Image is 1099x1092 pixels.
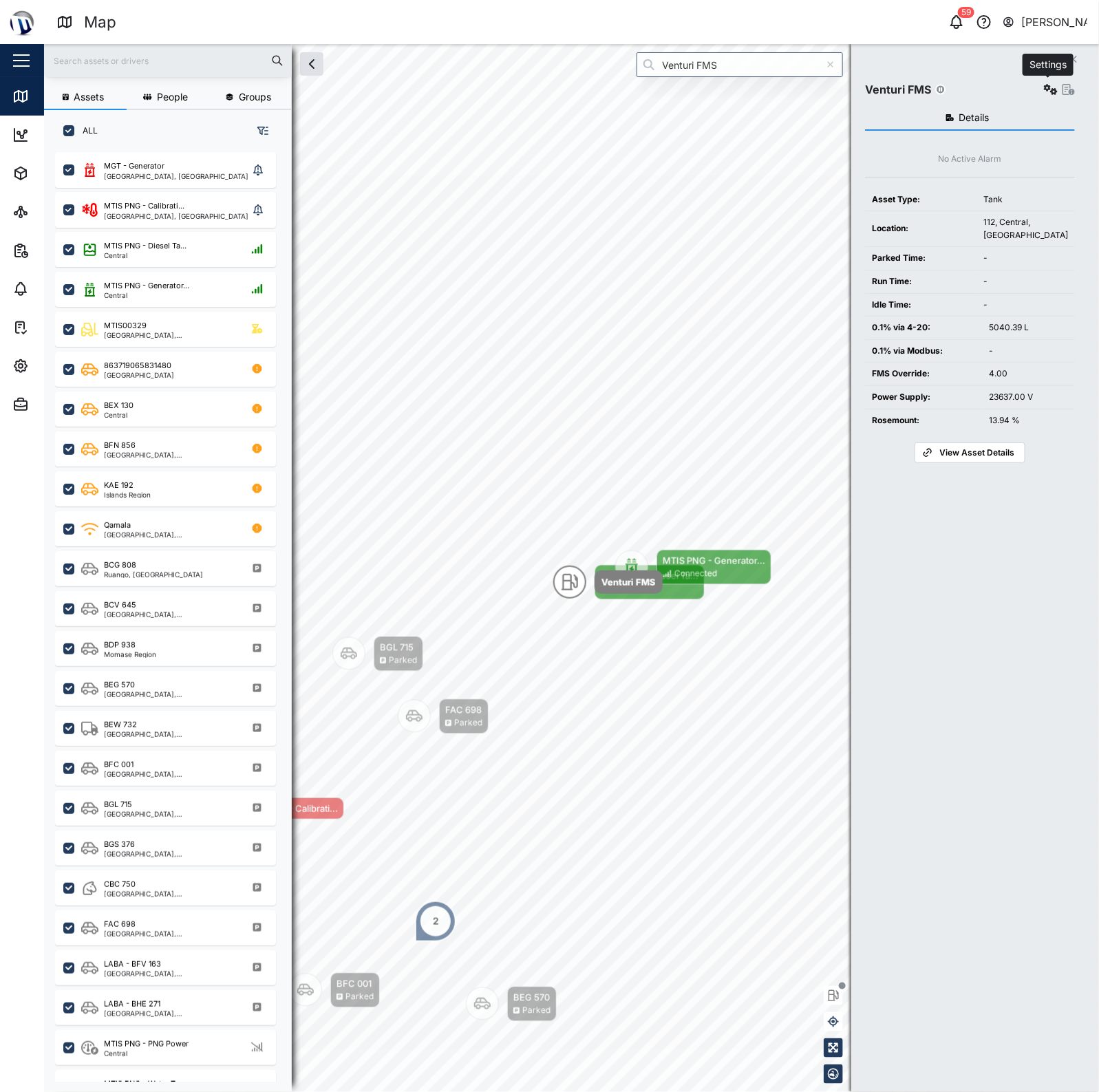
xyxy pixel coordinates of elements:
div: 59 [958,7,974,18]
input: Search assets or drivers [52,50,284,71]
div: [GEOGRAPHIC_DATA], [GEOGRAPHIC_DATA] [104,771,235,778]
div: grid [55,147,291,1082]
span: Groups [239,92,271,102]
div: [GEOGRAPHIC_DATA], [GEOGRAPHIC_DATA] [104,811,235,817]
div: Parked [522,1005,551,1018]
div: Dashboard [36,127,98,142]
div: KAE 192 [104,480,134,491]
div: Qamala [104,520,131,531]
div: Central [104,1050,189,1057]
div: 5040.39 L [989,321,1068,334]
div: MGT - Generator [104,160,164,172]
div: Map marker [289,973,380,1008]
div: Map marker [415,901,456,942]
button: [PERSON_NAME] [1002,12,1088,32]
div: [GEOGRAPHIC_DATA], [GEOGRAPHIC_DATA] [104,173,248,180]
div: Connected [674,568,717,581]
div: Parked [345,991,374,1004]
div: [GEOGRAPHIC_DATA], [GEOGRAPHIC_DATA] [104,930,235,937]
div: - [983,275,1068,288]
div: 0.1% via 4-20: [872,321,975,334]
div: [GEOGRAPHIC_DATA], [GEOGRAPHIC_DATA] [104,611,235,618]
div: Settings [36,358,85,374]
div: Map marker [466,987,557,1022]
div: 863719065831480 [104,360,171,372]
div: MTIS PNG - Generator... [104,280,189,292]
div: Location: [872,222,970,235]
div: BFN 856 [104,440,136,451]
div: Map marker [553,566,663,599]
div: [GEOGRAPHIC_DATA], [GEOGRAPHIC_DATA] [104,850,235,857]
div: Power Supply: [872,391,975,404]
span: Assets [74,92,104,102]
div: BGL 715 [380,641,417,654]
div: BFC 001 [337,977,374,991]
div: LABA - BHE 271 [104,998,160,1010]
span: View Asset Details [940,443,1015,462]
div: 4.00 [989,367,1068,381]
div: [GEOGRAPHIC_DATA], [GEOGRAPHIC_DATA] [104,332,235,339]
div: CBC 750 [104,879,136,890]
div: BGL 715 [104,799,132,811]
div: BEX 130 [104,400,134,411]
div: Map marker [553,565,705,600]
div: Map marker [332,636,423,672]
div: FMS Override: [872,367,975,381]
div: [GEOGRAPHIC_DATA], [GEOGRAPHIC_DATA] [104,691,235,698]
div: BCG 808 [104,559,136,571]
div: [GEOGRAPHIC_DATA], [GEOGRAPHIC_DATA] [104,1010,235,1017]
div: BFC 001 [104,759,134,771]
input: Search by People, Asset, Geozone or Place [637,52,843,77]
div: Islands Region [104,491,151,498]
div: 13.94 % [989,414,1068,427]
div: Map marker [615,550,771,585]
div: 23637.00 V [989,391,1068,404]
div: LABA - BFV 163 [104,959,161,970]
div: Parked Time: [872,252,970,265]
div: [PERSON_NAME] [1022,14,1088,31]
img: Main Logo [7,7,37,37]
div: [GEOGRAPHIC_DATA], [GEOGRAPHIC_DATA] [104,451,235,458]
div: Tasks [36,320,74,335]
div: 112, Central, [GEOGRAPHIC_DATA] [983,216,1068,242]
div: BEG 570 [104,679,135,691]
div: Rosemount: [872,414,975,427]
div: BDP 938 [104,639,136,651]
div: No Active Alarm [939,153,1002,166]
div: MTIS PNG - Diesel Ta... [104,240,186,252]
div: BEG 570 [513,991,551,1005]
div: Map [36,89,67,104]
div: Idle Time: [872,299,970,312]
div: [GEOGRAPHIC_DATA], [GEOGRAPHIC_DATA] [104,531,235,538]
div: BGS 376 [104,839,135,850]
div: Map [84,10,116,34]
div: 0.1% via Modbus: [872,345,975,358]
div: [GEOGRAPHIC_DATA] [104,372,174,378]
div: Momase Region [104,651,156,658]
div: Parked [389,654,417,667]
div: - [983,299,1068,312]
span: Details [959,113,990,122]
div: Alarms [36,281,78,297]
div: MTIS PNG - Generator... [663,554,765,568]
div: Tank [983,193,1068,206]
div: MTIS PNG - PNG Power [104,1038,189,1050]
div: Reports [36,243,83,258]
div: - [983,252,1068,265]
div: MTIS PNG - Calibrati... [104,200,184,212]
div: Map marker [398,699,489,734]
div: [GEOGRAPHIC_DATA], [GEOGRAPHIC_DATA] [104,890,235,897]
div: BEW 732 [104,719,137,731]
div: Venturi FMS [601,575,656,589]
div: Central [104,411,134,418]
div: Admin [36,397,76,412]
div: FAC 698 [445,703,482,717]
div: Parked [454,717,482,730]
div: Venturi FMS [865,81,931,98]
div: FAC 698 [104,919,136,930]
div: [GEOGRAPHIC_DATA], [GEOGRAPHIC_DATA] [104,213,248,220]
span: People [158,92,189,102]
div: Asset Type: [872,193,970,206]
div: Central [104,252,186,259]
div: - [989,345,1068,358]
